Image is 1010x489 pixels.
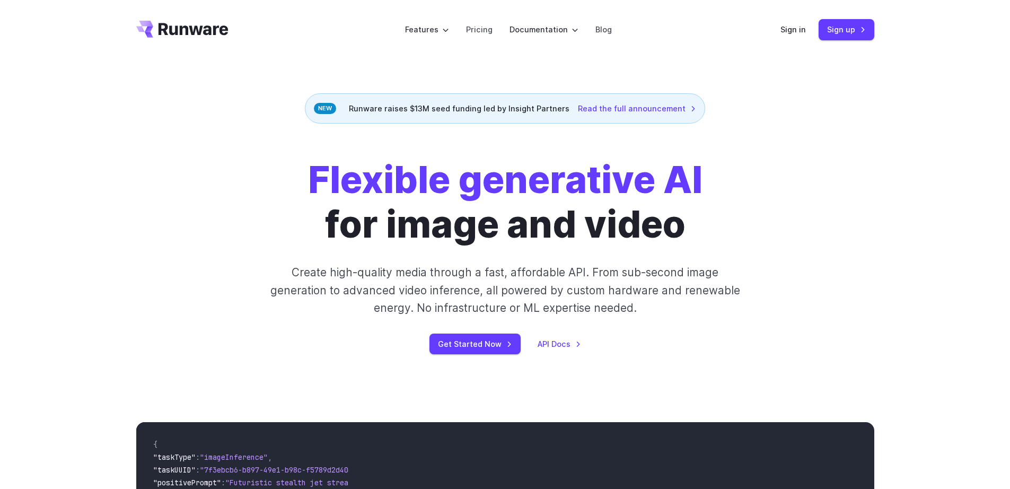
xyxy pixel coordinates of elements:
[819,19,874,40] a: Sign up
[466,23,493,36] a: Pricing
[153,465,196,475] span: "taskUUID"
[429,334,521,354] a: Get Started Now
[221,478,225,487] span: :
[305,93,705,124] div: Runware raises $13M seed funding led by Insight Partners
[510,23,578,36] label: Documentation
[308,158,702,247] h1: for image and video
[153,452,196,462] span: "taskType"
[225,478,611,487] span: "Futuristic stealth jet streaking through a neon-lit cityscape with glowing purple exhaust"
[269,264,741,317] p: Create high-quality media through a fast, affordable API. From sub-second image generation to adv...
[268,452,272,462] span: ,
[196,452,200,462] span: :
[153,478,221,487] span: "positivePrompt"
[308,157,702,202] strong: Flexible generative AI
[153,440,157,449] span: {
[200,452,268,462] span: "imageInference"
[595,23,612,36] a: Blog
[780,23,806,36] a: Sign in
[405,23,449,36] label: Features
[538,338,581,350] a: API Docs
[136,21,229,38] a: Go to /
[200,465,361,475] span: "7f3ebcb6-b897-49e1-b98c-f5789d2d40d7"
[196,465,200,475] span: :
[578,102,696,115] a: Read the full announcement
